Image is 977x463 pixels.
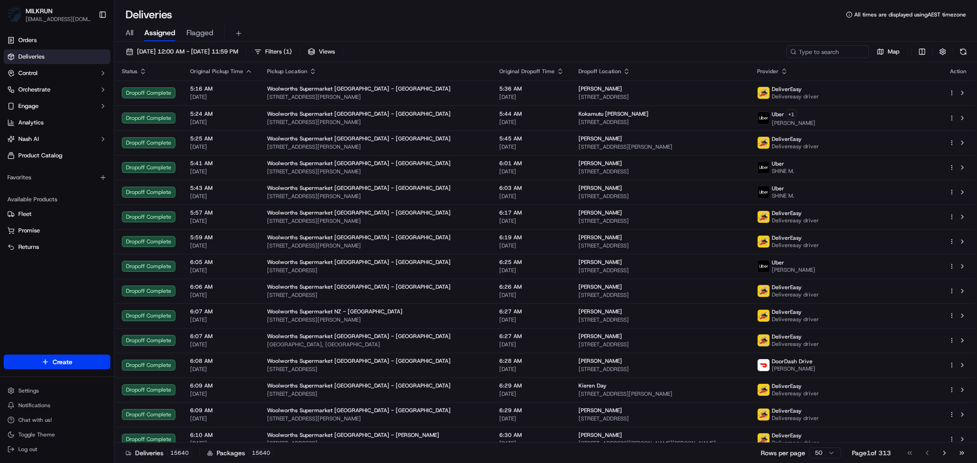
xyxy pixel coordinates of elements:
[772,358,813,365] span: DoorDash Drive
[267,160,451,167] span: Woolworths Supermarket [GEOGRAPHIC_DATA] - [GEOGRAPHIC_DATA]
[267,382,451,389] span: Woolworths Supermarket [GEOGRAPHIC_DATA] - [GEOGRAPHIC_DATA]
[852,448,891,458] div: Page 1 of 313
[190,283,252,291] span: 6:06 AM
[579,415,742,422] span: [STREET_ADDRESS]
[579,217,742,225] span: [STREET_ADDRESS]
[18,243,39,251] span: Returns
[267,415,485,422] span: [STREET_ADDRESS][PERSON_NAME]
[267,366,485,373] span: [STREET_ADDRESS]
[267,357,451,365] span: Woolworths Supermarket [GEOGRAPHIC_DATA] - [GEOGRAPHIC_DATA]
[579,168,742,175] span: [STREET_ADDRESS]
[267,283,451,291] span: Woolworths Supermarket [GEOGRAPHIC_DATA] - [GEOGRAPHIC_DATA]
[772,365,815,372] span: [PERSON_NAME]
[499,382,564,389] span: 6:29 AM
[190,431,252,439] span: 6:10 AM
[772,167,794,175] span: SHINE M.
[267,333,451,340] span: Woolworths Supermarket [GEOGRAPHIC_DATA] - [GEOGRAPHIC_DATA]
[579,382,606,389] span: Kieren Day
[957,45,970,58] button: Refresh
[4,240,110,254] button: Returns
[772,217,819,224] span: Delivereasy driver
[499,160,564,167] span: 6:01 AM
[18,151,62,160] span: Product Catalog
[190,316,252,323] span: [DATE]
[772,192,794,199] span: SHINE M.
[18,416,52,424] span: Chat with us!
[758,433,770,445] img: delivereasy_logo.png
[854,11,966,18] span: All times are displayed using AEST timezone
[499,415,564,422] span: [DATE]
[579,234,622,241] span: [PERSON_NAME]
[761,448,805,458] p: Rows per page
[267,135,451,142] span: Woolworths Supermarket [GEOGRAPHIC_DATA] - [GEOGRAPHIC_DATA]
[4,115,110,130] a: Analytics
[579,85,622,92] span: [PERSON_NAME]
[772,119,815,127] span: [PERSON_NAME]
[772,259,784,266] span: Uber
[579,258,622,266] span: [PERSON_NAME]
[499,431,564,439] span: 6:30 AM
[190,242,252,249] span: [DATE]
[758,359,770,371] img: doordash_logo_v2.png
[18,53,44,61] span: Deliveries
[7,210,107,218] a: Fleet
[190,110,252,118] span: 5:24 AM
[579,135,622,142] span: [PERSON_NAME]
[499,283,564,291] span: 6:26 AM
[190,168,252,175] span: [DATE]
[267,209,451,216] span: Woolworths Supermarket [GEOGRAPHIC_DATA] - [GEOGRAPHIC_DATA]
[267,258,451,266] span: Woolworths Supermarket [GEOGRAPHIC_DATA] - [GEOGRAPHIC_DATA]
[267,217,485,225] span: [STREET_ADDRESS][PERSON_NAME]
[579,110,649,118] span: Kokamutu [PERSON_NAME]
[190,143,252,151] span: [DATE]
[144,27,175,38] span: Assigned
[190,68,243,75] span: Original Pickup Time
[4,33,110,48] a: Orders
[499,357,564,365] span: 6:28 AM
[190,333,252,340] span: 6:07 AM
[4,148,110,163] a: Product Catalog
[772,86,802,93] span: DeliverEasy
[137,48,238,56] span: [DATE] 12:00 AM - [DATE] 11:59 PM
[190,193,252,200] span: [DATE]
[579,93,742,101] span: [STREET_ADDRESS]
[186,27,213,38] span: Flagged
[499,242,564,249] span: [DATE]
[772,291,819,298] span: Delivereasy driver
[190,308,252,315] span: 6:07 AM
[499,258,564,266] span: 6:25 AM
[499,341,564,348] span: [DATE]
[249,449,273,457] div: 15640
[190,440,252,447] span: [DATE]
[772,93,819,100] span: Delivereasy driver
[772,266,815,274] span: [PERSON_NAME]
[190,160,252,167] span: 5:41 AM
[190,415,252,422] span: [DATE]
[579,209,622,216] span: [PERSON_NAME]
[267,68,307,75] span: Pickup Location
[499,193,564,200] span: [DATE]
[579,316,742,323] span: [STREET_ADDRESS]
[7,7,22,22] img: MILKRUN
[758,236,770,248] img: delivereasy_logo.png
[499,333,564,340] span: 6:27 AM
[190,184,252,192] span: 5:43 AM
[18,86,50,94] span: Orchestrate
[190,382,252,389] span: 6:09 AM
[949,68,968,75] div: Action
[499,316,564,323] span: [DATE]
[786,45,869,58] input: Type to search
[579,308,622,315] span: [PERSON_NAME]
[267,143,485,151] span: [STREET_ADDRESS][PERSON_NAME]
[190,291,252,299] span: [DATE]
[499,234,564,241] span: 6:19 AM
[190,366,252,373] span: [DATE]
[4,207,110,221] button: Fleet
[4,223,110,238] button: Promise
[126,7,172,22] h1: Deliveries
[190,258,252,266] span: 6:05 AM
[499,143,564,151] span: [DATE]
[207,448,273,458] div: Packages
[267,184,451,192] span: Woolworths Supermarket [GEOGRAPHIC_DATA] - [GEOGRAPHIC_DATA]
[579,242,742,249] span: [STREET_ADDRESS]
